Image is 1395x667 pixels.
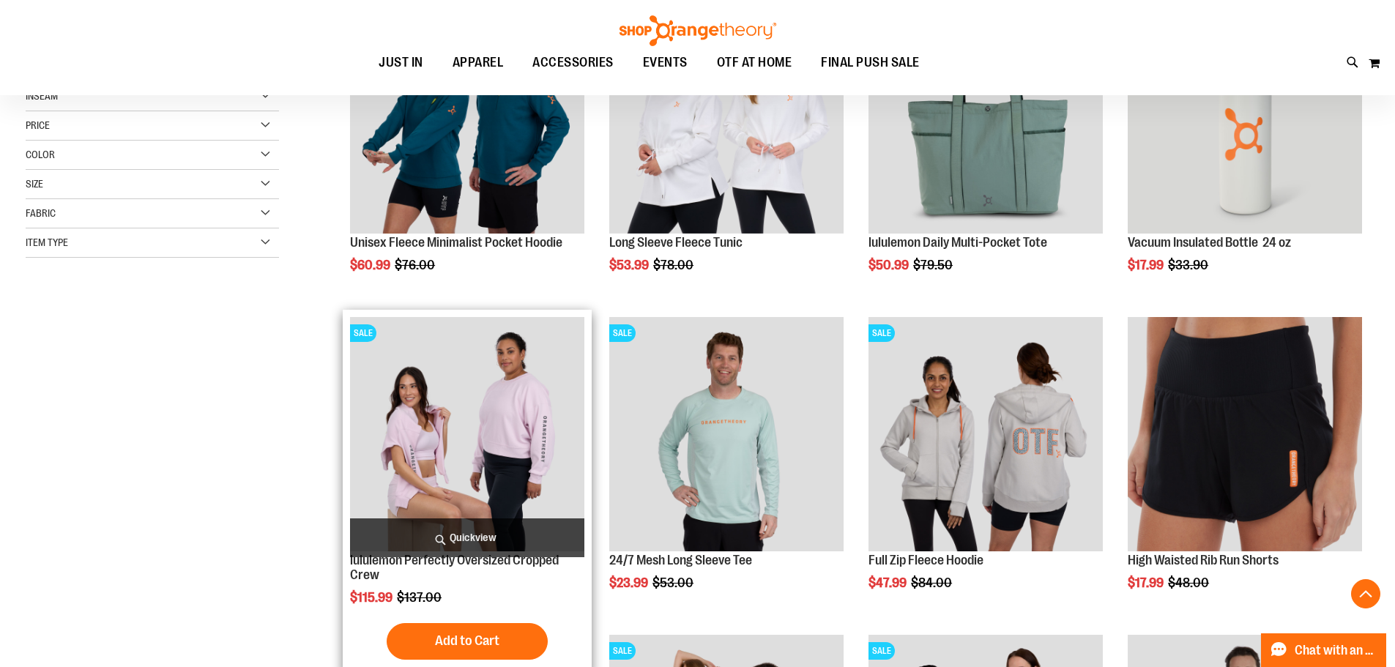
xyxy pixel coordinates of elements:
a: FINAL PUSH SALE [806,46,934,79]
span: SALE [868,642,895,660]
img: Main Image of 1457095 [609,317,844,551]
div: product [602,310,851,627]
span: $53.00 [652,575,696,590]
a: Main Image of 1457091SALE [868,317,1103,554]
img: lululemon Perfectly Oversized Cropped Crew [350,317,584,551]
a: OTF AT HOME [702,46,807,80]
span: $60.99 [350,258,393,272]
div: product [861,310,1110,627]
span: $17.99 [1128,258,1166,272]
span: SALE [350,324,376,342]
a: lululemon Perfectly Oversized Cropped CrewSALE [350,317,584,554]
button: Back To Top [1351,579,1380,608]
a: Full Zip Fleece Hoodie [868,553,983,567]
span: SALE [609,642,636,660]
span: $53.99 [609,258,651,272]
span: $47.99 [868,575,909,590]
a: Unisex Fleece Minimalist Pocket Hoodie [350,235,562,250]
span: APPAREL [453,46,504,79]
span: OTF AT HOME [717,46,792,79]
img: Main Image of 1457091 [868,317,1103,551]
a: APPAREL [438,46,518,80]
a: lululemon Perfectly Oversized Cropped Crew [350,553,559,582]
span: Size [26,178,43,190]
span: $17.99 [1128,575,1166,590]
span: $23.99 [609,575,650,590]
button: Add to Cart [387,623,548,660]
span: $76.00 [395,258,437,272]
span: $78.00 [653,258,696,272]
span: ACCESSORIES [532,46,614,79]
span: FINAL PUSH SALE [821,46,920,79]
span: $33.90 [1168,258,1210,272]
a: High Waisted Rib Run Shorts [1128,317,1362,554]
a: 24/7 Mesh Long Sleeve Tee [609,553,752,567]
span: $137.00 [397,590,444,605]
a: Vacuum Insulated Bottle 24 oz [1128,235,1291,250]
a: Main Image of 1457095SALE [609,317,844,554]
span: $79.50 [913,258,955,272]
span: SALE [868,324,895,342]
span: Inseam [26,90,58,102]
span: $50.99 [868,258,911,272]
a: ACCESSORIES [518,46,628,80]
span: $48.00 [1168,575,1211,590]
span: Price [26,119,50,131]
a: JUST IN [364,46,438,80]
a: lululemon Daily Multi-Pocket Tote [868,235,1047,250]
span: $115.99 [350,590,395,605]
a: EVENTS [628,46,702,80]
span: Color [26,149,55,160]
img: High Waisted Rib Run Shorts [1128,317,1362,551]
a: Long Sleeve Fleece Tunic [609,235,743,250]
a: High Waisted Rib Run Shorts [1128,553,1279,567]
span: $84.00 [911,575,954,590]
img: Shop Orangetheory [617,15,778,46]
span: Chat with an Expert [1295,644,1377,657]
a: Quickview [350,518,584,557]
span: JUST IN [379,46,423,79]
div: product [1120,310,1369,627]
span: Item Type [26,236,68,248]
span: EVENTS [643,46,688,79]
span: Fabric [26,207,56,219]
span: SALE [609,324,636,342]
span: Add to Cart [435,633,499,649]
button: Chat with an Expert [1261,633,1387,667]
